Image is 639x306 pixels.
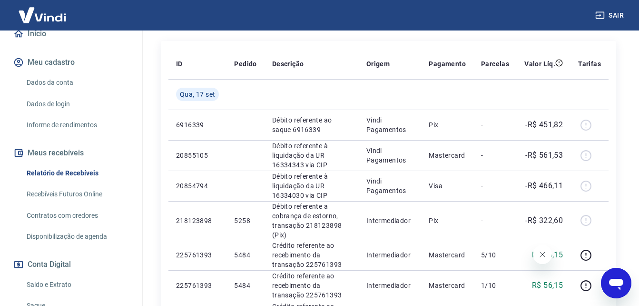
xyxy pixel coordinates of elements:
[525,215,563,226] p: -R$ 322,60
[23,94,131,114] a: Dados de login
[429,59,466,69] p: Pagamento
[23,275,131,295] a: Saldo e Extrato
[429,181,466,191] p: Visa
[272,271,351,300] p: Crédito referente ao recebimento da transação 225761393
[429,281,466,290] p: Mastercard
[532,280,563,291] p: R$ 56,15
[11,254,131,275] button: Conta Digital
[578,59,601,69] p: Tarifas
[272,172,351,200] p: Débito referente à liquidação da UR 16334030 via CIP
[366,281,414,290] p: Intermediador
[272,115,351,134] p: Débito referente ao saque 6916339
[176,216,219,225] p: 218123898
[429,250,466,260] p: Mastercard
[593,7,628,24] button: Sair
[11,23,131,44] a: Início
[429,216,466,225] p: Pix
[23,73,131,92] a: Dados da conta
[481,281,509,290] p: 1/10
[481,216,509,225] p: -
[234,250,256,260] p: 5484
[176,120,219,130] p: 6916339
[234,281,256,290] p: 5484
[481,120,509,130] p: -
[429,151,466,160] p: Mastercard
[533,245,552,264] iframe: Fechar mensagem
[429,120,466,130] p: Pix
[23,184,131,204] a: Recebíveis Futuros Online
[176,151,219,160] p: 20855105
[272,241,351,269] p: Crédito referente ao recebimento da transação 225761393
[176,181,219,191] p: 20854794
[524,59,555,69] p: Valor Líq.
[366,115,414,134] p: Vindi Pagamentos
[366,59,390,69] p: Origem
[272,59,304,69] p: Descrição
[481,250,509,260] p: 5/10
[11,52,131,73] button: Meu cadastro
[366,250,414,260] p: Intermediador
[176,281,219,290] p: 225761393
[272,202,351,240] p: Débito referente a cobrança de estorno, transação 218123898 (Pix)
[481,181,509,191] p: -
[11,0,73,30] img: Vindi
[481,151,509,160] p: -
[532,249,563,261] p: R$ 56,15
[366,216,414,225] p: Intermediador
[6,7,80,14] span: Olá! Precisa de ajuda?
[366,176,414,195] p: Vindi Pagamentos
[366,146,414,165] p: Vindi Pagamentos
[11,143,131,163] button: Meus recebíveis
[23,163,131,183] a: Relatório de Recebíveis
[234,216,256,225] p: 5258
[23,206,131,225] a: Contratos com credores
[601,268,631,298] iframe: Botão para abrir a janela de mensagens
[525,119,563,131] p: -R$ 451,82
[176,250,219,260] p: 225761393
[525,180,563,192] p: -R$ 466,11
[23,227,131,246] a: Disponibilização de agenda
[525,150,563,161] p: -R$ 561,53
[180,90,215,99] span: Qua, 17 set
[481,59,509,69] p: Parcelas
[234,59,256,69] p: Pedido
[23,115,131,135] a: Informe de rendimentos
[176,59,183,69] p: ID
[272,141,351,170] p: Débito referente à liquidação da UR 16334343 via CIP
